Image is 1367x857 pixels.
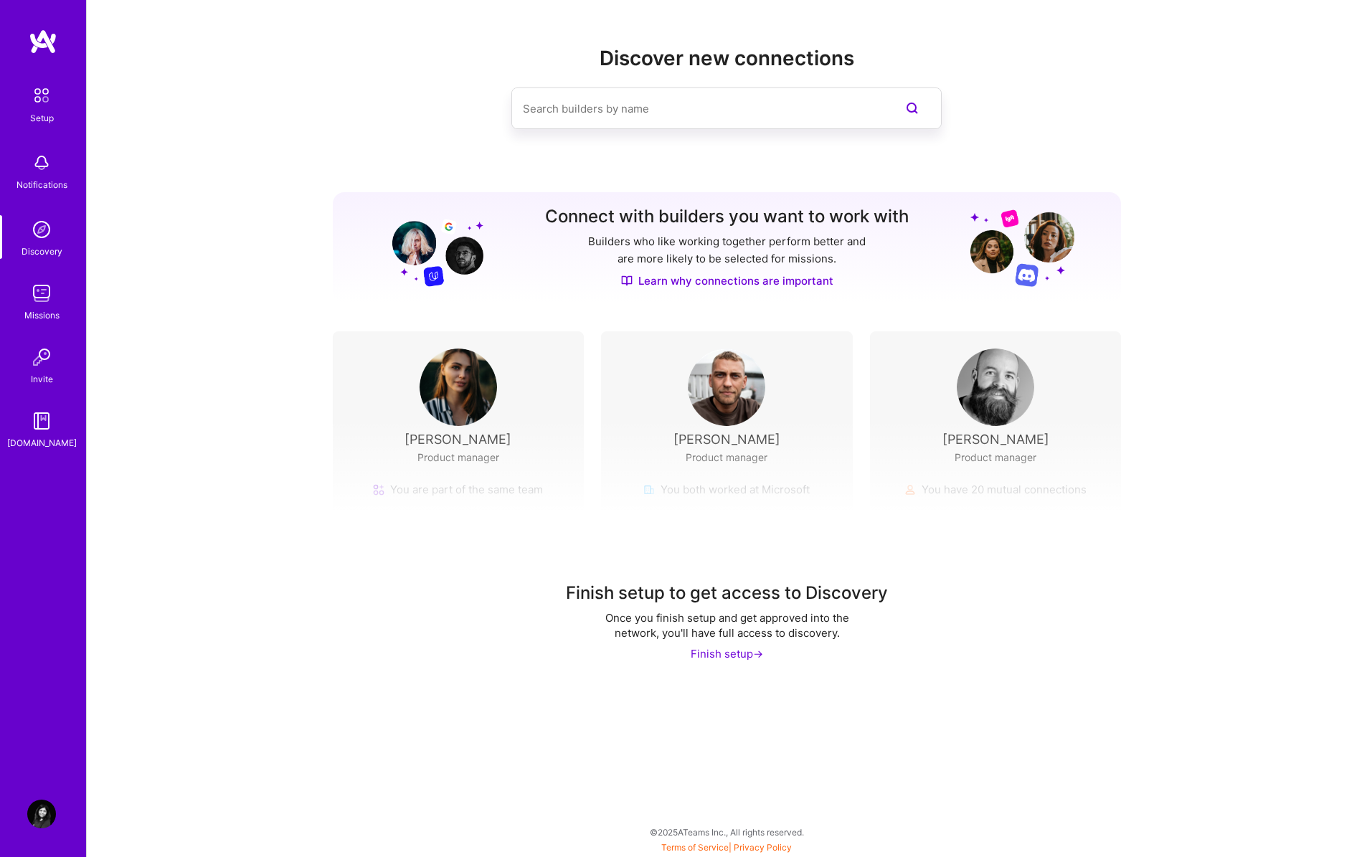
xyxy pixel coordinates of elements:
[22,244,62,259] div: Discovery
[24,308,60,323] div: Missions
[27,407,56,435] img: guide book
[379,208,483,287] img: Grow your network
[27,279,56,308] img: teamwork
[904,100,921,117] i: icon SearchPurple
[27,800,56,828] img: User Avatar
[86,814,1367,850] div: © 2025 ATeams Inc., All rights reserved.
[30,110,54,126] div: Setup
[584,610,871,640] div: Once you finish setup and get approved into the network, you'll have full access to discovery.
[420,349,497,426] img: User Avatar
[957,349,1034,426] img: User Avatar
[31,371,53,387] div: Invite
[523,90,873,127] input: Search builders by name
[688,349,765,426] img: User Avatar
[691,646,763,661] div: Finish setup ->
[27,80,57,110] img: setup
[566,582,888,605] div: Finish setup to get access to Discovery
[27,148,56,177] img: bell
[24,800,60,828] a: User Avatar
[545,207,909,227] h3: Connect with builders you want to work with
[16,177,67,192] div: Notifications
[7,435,77,450] div: [DOMAIN_NAME]
[27,215,56,244] img: discovery
[29,29,57,55] img: logo
[621,273,833,288] a: Learn why connections are important
[585,233,869,267] p: Builders who like working together perform better and are more likely to be selected for missions.
[661,842,729,853] a: Terms of Service
[970,209,1074,287] img: Grow your network
[621,275,633,287] img: Discover
[661,842,792,853] span: |
[333,47,1122,70] h2: Discover new connections
[27,343,56,371] img: Invite
[734,842,792,853] a: Privacy Policy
